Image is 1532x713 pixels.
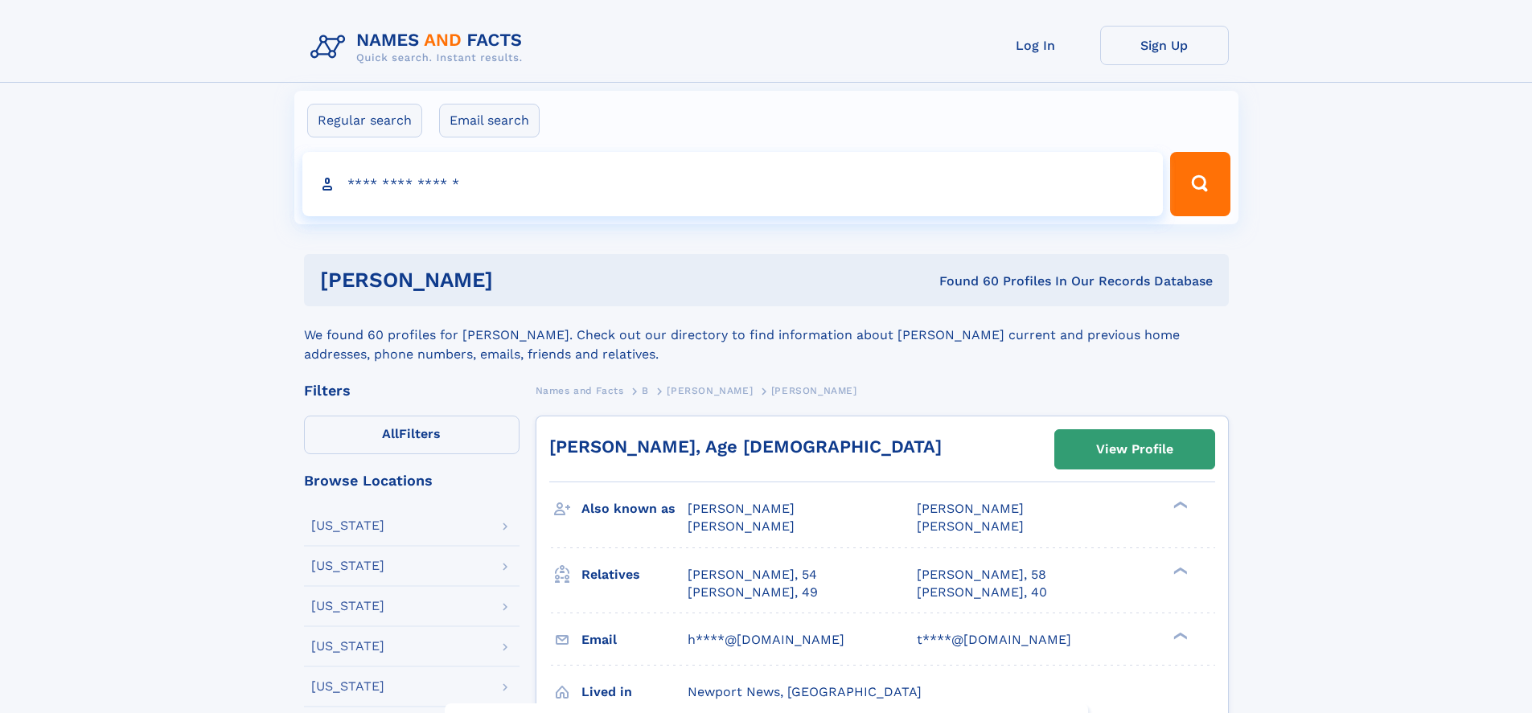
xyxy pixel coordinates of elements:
[302,152,1164,216] input: search input
[688,584,818,601] a: [PERSON_NAME], 49
[688,566,817,584] a: [PERSON_NAME], 54
[311,640,384,653] div: [US_STATE]
[917,584,1047,601] a: [PERSON_NAME], 40
[716,272,1213,290] div: Found 60 Profiles In Our Records Database
[667,385,753,396] span: [PERSON_NAME]
[971,26,1100,65] a: Log In
[1096,431,1173,468] div: View Profile
[642,385,649,396] span: B
[311,559,384,572] div: [US_STATE]
[311,600,384,613] div: [US_STATE]
[304,416,520,454] label: Filters
[1055,430,1214,469] a: View Profile
[688,518,795,534] span: [PERSON_NAME]
[1169,565,1189,576] div: ❯
[1169,630,1189,641] div: ❯
[667,380,753,400] a: [PERSON_NAME]
[1169,500,1189,510] div: ❯
[549,436,942,457] a: [PERSON_NAME], Age [DEMOGRAPHIC_DATA]
[581,495,688,522] h3: Also known as
[1170,152,1230,216] button: Search Button
[304,306,1229,364] div: We found 60 profiles for [PERSON_NAME]. Check out our directory to find information about [PERSON...
[304,26,536,69] img: Logo Names and Facts
[688,501,795,516] span: [PERSON_NAME]
[304,383,520,398] div: Filters
[320,270,717,290] h1: [PERSON_NAME]
[917,566,1046,584] a: [PERSON_NAME], 58
[307,104,422,137] label: Regular search
[1100,26,1229,65] a: Sign Up
[917,501,1024,516] span: [PERSON_NAME]
[581,678,688,706] h3: Lived in
[642,380,649,400] a: B
[771,385,857,396] span: [PERSON_NAME]
[688,684,922,699] span: Newport News, [GEOGRAPHIC_DATA]
[581,561,688,588] h3: Relatives
[439,104,540,137] label: Email search
[917,518,1024,534] span: [PERSON_NAME]
[311,519,384,532] div: [US_STATE]
[304,473,520,488] div: Browse Locations
[536,380,624,400] a: Names and Facts
[581,626,688,654] h3: Email
[382,426,399,441] span: All
[311,680,384,693] div: [US_STATE]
